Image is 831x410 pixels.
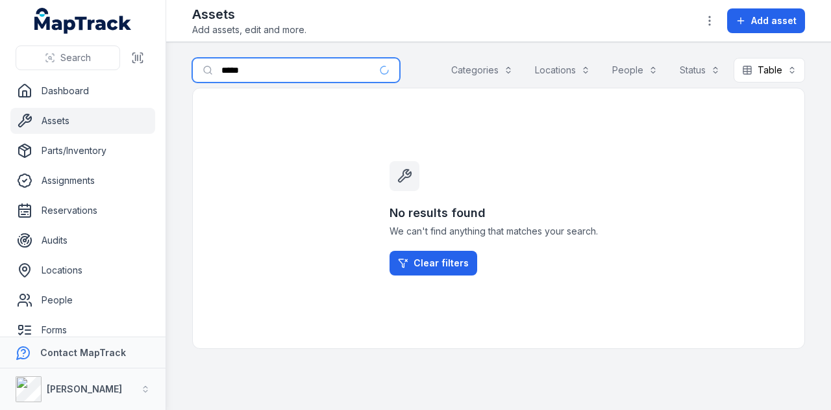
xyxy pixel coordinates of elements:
a: Clear filters [390,251,477,275]
button: Locations [527,58,599,83]
a: MapTrack [34,8,132,34]
span: We can't find anything that matches your search. [390,225,608,238]
button: Add asset [727,8,805,33]
button: Status [671,58,728,83]
button: Table [734,58,805,83]
a: Parts/Inventory [10,138,155,164]
span: Add assets, edit and more. [192,23,306,36]
a: Assignments [10,168,155,194]
h3: No results found [390,204,608,222]
a: Dashboard [10,78,155,104]
span: Search [60,51,91,64]
span: Add asset [751,14,797,27]
a: Assets [10,108,155,134]
button: People [604,58,666,83]
h2: Assets [192,5,306,23]
a: Audits [10,227,155,253]
a: People [10,287,155,313]
strong: Contact MapTrack [40,347,126,358]
strong: [PERSON_NAME] [47,383,122,394]
a: Forms [10,317,155,343]
button: Categories [443,58,521,83]
button: Search [16,45,120,70]
a: Reservations [10,198,155,224]
a: Locations [10,257,155,283]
